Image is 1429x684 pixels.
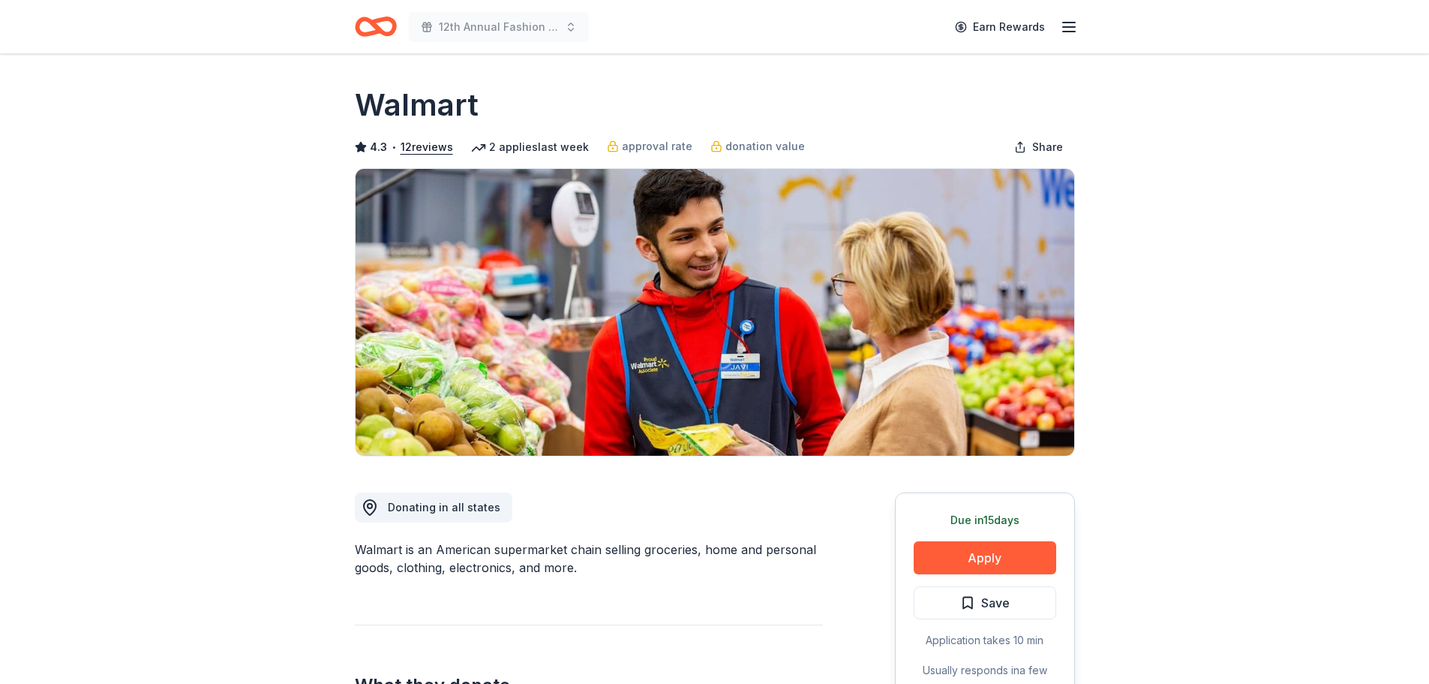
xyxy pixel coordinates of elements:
button: Share [1002,132,1075,162]
a: Earn Rewards [946,14,1054,41]
div: 2 applies last week [471,138,589,156]
span: donation value [725,137,805,155]
button: Apply [914,541,1056,574]
a: approval rate [607,137,692,155]
span: • [391,141,396,153]
span: Share [1032,138,1063,156]
div: Walmart is an American supermarket chain selling groceries, home and personal goods, clothing, el... [355,541,823,577]
span: Save [981,593,1010,613]
button: 12reviews [401,138,453,156]
a: Home [355,9,397,44]
span: Donating in all states [388,501,500,514]
h1: Walmart [355,84,479,126]
button: 12th Annual Fashion Show [409,12,589,42]
button: Save [914,586,1056,619]
div: Application takes 10 min [914,631,1056,649]
span: approval rate [622,137,692,155]
a: donation value [710,137,805,155]
span: 4.3 [370,138,387,156]
img: Image for Walmart [356,169,1074,456]
div: Due in 15 days [914,511,1056,529]
span: 12th Annual Fashion Show [439,18,559,36]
